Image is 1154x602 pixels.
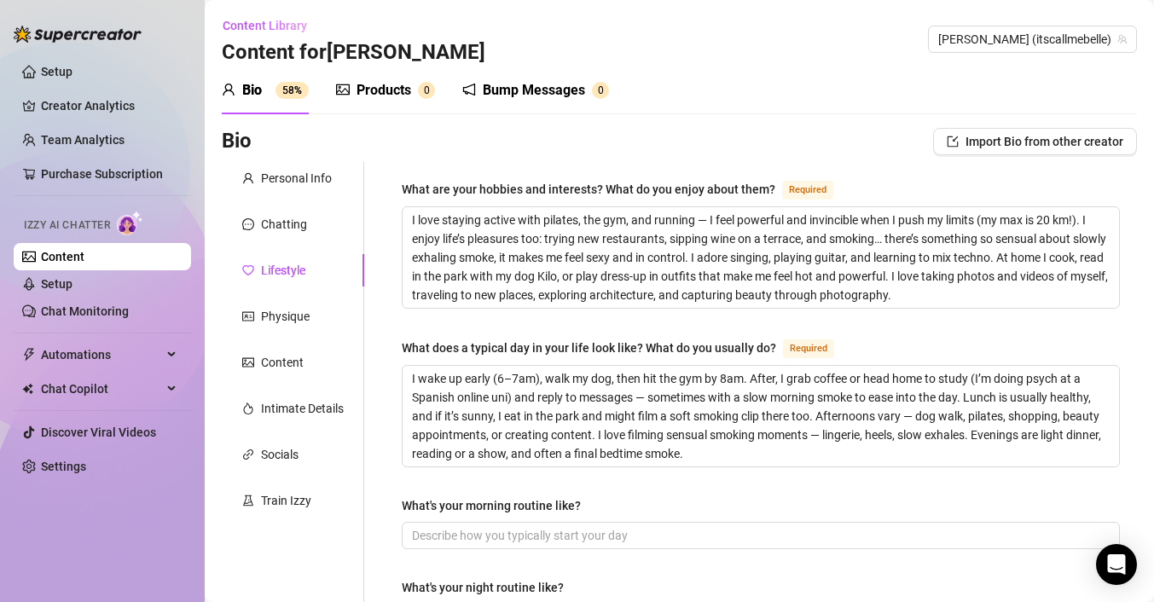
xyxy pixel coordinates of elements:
[1096,544,1137,585] div: Open Intercom Messenger
[41,304,129,318] a: Chat Monitoring
[41,92,177,119] a: Creator Analytics
[403,366,1119,466] textarea: What does a typical day in your life look like? What do you usually do?
[402,339,776,357] div: What does a typical day in your life look like? What do you usually do?
[24,217,110,234] span: Izzy AI Chatter
[966,135,1123,148] span: Import Bio from other creator
[402,496,593,515] label: What's your morning routine like?
[933,128,1137,155] button: Import Bio from other creator
[402,180,775,199] div: What are your hobbies and interests? What do you enjoy about them?
[418,82,435,99] sup: 0
[242,402,254,414] span: fire
[41,425,156,439] a: Discover Viral Videos
[41,460,86,473] a: Settings
[41,341,162,368] span: Automations
[222,128,252,155] h3: Bio
[275,82,309,99] sup: 58%
[261,307,310,326] div: Physique
[222,83,235,96] span: user
[261,169,332,188] div: Personal Info
[357,80,411,101] div: Products
[402,338,853,358] label: What does a typical day in your life look like? What do you usually do?
[947,136,959,148] span: import
[782,181,833,200] span: Required
[41,65,72,78] a: Setup
[402,179,852,200] label: What are your hobbies and interests? What do you enjoy about them?
[22,383,33,395] img: Chat Copilot
[117,211,143,235] img: AI Chatter
[261,215,307,234] div: Chatting
[261,491,311,510] div: Train Izzy
[402,578,564,597] div: What's your night routine like?
[242,218,254,230] span: message
[261,445,299,464] div: Socials
[242,356,254,368] span: picture
[938,26,1127,52] span: Isabella (itscallmebelle)
[403,207,1119,308] textarea: What are your hobbies and interests? What do you enjoy about them?
[41,250,84,263] a: Content
[242,80,262,101] div: Bio
[402,496,581,515] div: What's your morning routine like?
[222,39,485,67] h3: Content for [PERSON_NAME]
[22,348,36,362] span: thunderbolt
[1117,34,1128,44] span: team
[242,264,254,276] span: heart
[783,339,834,358] span: Required
[14,26,142,43] img: logo-BBDzfeDw.svg
[462,83,476,96] span: notification
[336,83,350,96] span: picture
[242,310,254,322] span: idcard
[41,133,125,147] a: Team Analytics
[41,277,72,291] a: Setup
[242,449,254,460] span: link
[242,172,254,184] span: user
[222,12,321,39] button: Content Library
[41,375,162,402] span: Chat Copilot
[483,80,585,101] div: Bump Messages
[223,19,307,32] span: Content Library
[242,495,254,506] span: experiment
[261,399,344,418] div: Intimate Details
[41,167,163,181] a: Purchase Subscription
[592,82,609,99] sup: 0
[402,578,576,597] label: What's your night routine like?
[412,526,1106,545] input: What's your morning routine like?
[261,353,304,372] div: Content
[261,261,305,280] div: Lifestyle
